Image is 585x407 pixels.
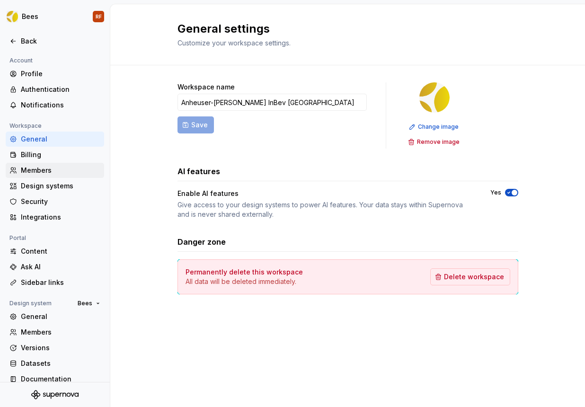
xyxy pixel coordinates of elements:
a: Members [6,163,104,178]
button: Delete workspace [430,268,510,285]
p: All data will be deleted immediately. [186,277,303,286]
a: Content [6,244,104,259]
a: Notifications [6,97,104,113]
span: Remove image [417,138,460,146]
div: Design systems [21,181,100,191]
span: Customize your workspace settings. [177,39,291,47]
a: Integrations [6,210,104,225]
div: General [21,134,100,144]
a: Authentication [6,82,104,97]
a: Profile [6,66,104,81]
a: General [6,309,104,324]
div: Integrations [21,212,100,222]
div: Notifications [21,100,100,110]
div: Members [21,166,100,175]
div: Documentation [21,374,100,384]
a: Back [6,34,104,49]
div: Content [21,247,100,256]
a: Ask AI [6,259,104,274]
div: Bees [22,12,38,21]
button: Change image [406,120,463,133]
div: Give access to your design systems to power AI features. Your data stays within Supernova and is ... [177,200,473,219]
div: Datasets [21,359,100,368]
span: Bees [78,300,92,307]
a: Security [6,194,104,209]
a: Design systems [6,178,104,194]
div: Versions [21,343,100,353]
svg: Supernova Logo [31,390,79,399]
img: a56d5fbf-f8ab-4a39-9705-6fc7187585ab.png [7,11,18,22]
span: Delete workspace [444,272,504,282]
h2: General settings [177,21,291,36]
a: Documentation [6,372,104,387]
button: BeesRF [2,6,108,27]
label: Yes [490,189,501,196]
h3: AI features [177,166,220,177]
div: Authentication [21,85,100,94]
a: General [6,132,104,147]
div: Members [21,327,100,337]
span: Change image [418,123,459,131]
a: Members [6,325,104,340]
h4: Permanently delete this workspace [186,267,303,277]
div: Design system [6,298,55,309]
label: Workspace name [177,82,235,92]
div: Workspace [6,120,45,132]
img: a56d5fbf-f8ab-4a39-9705-6fc7187585ab.png [419,82,450,113]
div: Sidebar links [21,278,100,287]
button: Remove image [405,135,464,149]
a: Sidebar links [6,275,104,290]
div: RF [96,13,102,20]
div: Security [21,197,100,206]
div: Back [21,36,100,46]
h3: Danger zone [177,236,226,248]
div: Enable AI features [177,189,473,198]
div: Ask AI [21,262,100,272]
div: Portal [6,232,30,244]
a: Billing [6,147,104,162]
div: Profile [21,69,100,79]
div: General [21,312,100,321]
a: Versions [6,340,104,355]
div: Billing [21,150,100,159]
a: Datasets [6,356,104,371]
div: Account [6,55,36,66]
